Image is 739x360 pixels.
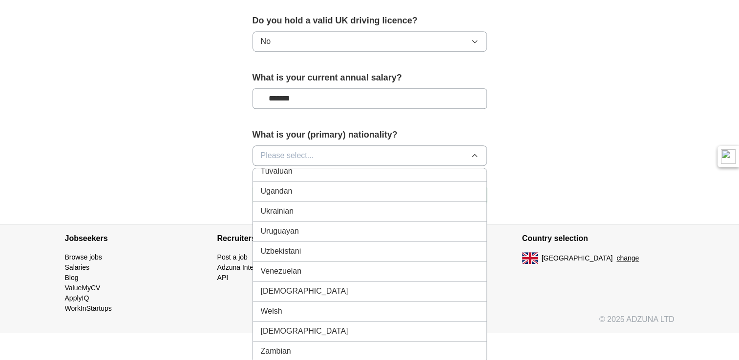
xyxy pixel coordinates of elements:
button: change [616,253,639,263]
a: Salaries [65,263,90,271]
a: Adzuna Intelligence [217,263,277,271]
span: Ugandan [261,185,293,197]
button: No [253,31,487,52]
span: Ukrainian [261,205,294,217]
a: ApplyIQ [65,294,89,302]
img: UK flag [522,252,538,264]
span: Welsh [261,305,282,317]
button: Please select... [253,145,487,166]
a: Browse jobs [65,253,102,261]
h4: Country selection [522,225,675,252]
a: Blog [65,274,79,281]
label: What is your (primary) nationality? [253,128,487,141]
span: Uruguayan [261,225,299,237]
a: Post a job [217,253,248,261]
span: Please select... [261,150,314,161]
span: Zambian [261,345,291,357]
span: [DEMOGRAPHIC_DATA] [261,325,348,337]
a: API [217,274,229,281]
a: WorkInStartups [65,304,112,312]
span: [DEMOGRAPHIC_DATA] [261,285,348,297]
div: © 2025 ADZUNA LTD [57,314,682,333]
span: Tuvaluan [261,165,293,177]
a: ValueMyCV [65,284,101,292]
label: Do you hold a valid UK driving licence? [253,14,487,27]
span: Uzbekistani [261,245,301,257]
label: What is your current annual salary? [253,71,487,84]
span: No [261,36,271,47]
span: [GEOGRAPHIC_DATA] [542,253,613,263]
span: Venezuelan [261,265,302,277]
